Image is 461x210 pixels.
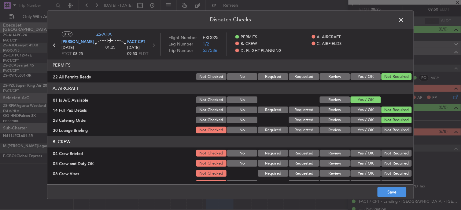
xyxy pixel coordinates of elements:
[351,150,381,157] button: Yes / OK
[320,97,350,103] button: Review
[320,74,350,80] button: Review
[351,170,381,177] button: Yes / OK
[382,74,412,80] button: Not Required
[320,150,350,157] button: Review
[382,170,412,177] button: Not Required
[351,74,381,80] button: Yes / OK
[382,180,412,187] button: Not Required
[320,160,350,167] button: Review
[320,180,350,187] button: Review
[351,160,381,167] button: Yes / OK
[378,187,407,197] button: Save
[320,170,350,177] button: Review
[351,107,381,114] button: Yes / OK
[351,180,381,187] button: Yes / OK
[351,117,381,124] button: Yes / OK
[351,97,381,103] button: Yes / OK
[382,127,412,134] button: Not Required
[382,107,412,114] button: Not Required
[382,117,412,124] button: Not Required
[382,160,412,167] button: Not Required
[320,117,350,124] button: Review
[320,107,350,114] button: Review
[351,127,381,134] button: Yes / OK
[47,11,414,29] header: Dispatch Checks
[320,127,350,134] button: Review
[382,150,412,157] button: Not Required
